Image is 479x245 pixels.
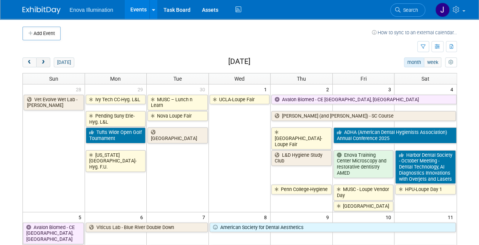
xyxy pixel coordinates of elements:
a: HPU-Loupe Day 1 [395,185,455,194]
span: Mon [110,76,121,82]
span: 6 [139,212,146,222]
a: [GEOGRAPHIC_DATA] [147,127,208,143]
span: 7 [202,212,208,222]
a: Enova Training Center Microscopy and restorative dentistry AMED [333,150,394,178]
a: MUSC - Loupe Vendor Day [333,185,394,200]
a: [GEOGRAPHIC_DATA]-Loupe Fair [271,127,332,149]
h2: [DATE] [228,57,250,66]
button: prev [22,57,37,67]
span: 29 [137,84,146,94]
img: ExhibitDay [22,6,61,14]
i: Personalize Calendar [449,60,453,65]
a: UCLA-Loupe Fair [210,95,270,105]
a: Ivy Tech CC-Hyg. L&L [86,95,146,105]
span: 3 [387,84,394,94]
a: Vet Evolve Wet Lab - [PERSON_NAME] [24,95,84,110]
span: Wed [234,76,245,82]
span: 28 [75,84,85,94]
button: [DATE] [54,57,74,67]
span: 30 [199,84,208,94]
span: 10 [384,212,394,222]
a: How to sync to an external calendar... [372,30,457,35]
a: Nova Loupe Fair [147,111,208,121]
span: 1 [263,84,270,94]
span: Thu [297,76,306,82]
a: Avalon Biomed - CE [GEOGRAPHIC_DATA], [GEOGRAPHIC_DATA] [23,223,84,244]
span: Fri [360,76,367,82]
a: Search [390,3,425,17]
img: JeffD Dyll [435,3,450,17]
span: 4 [450,84,457,94]
a: [US_STATE][GEOGRAPHIC_DATA]-Hyg. F.U. [86,150,146,172]
a: Pending Suny Erie-Hyg. L&L [86,111,146,127]
span: 9 [325,212,332,222]
a: L&D Hygiene Study Club [271,150,332,166]
a: American Society for Dental Aesthetics [210,223,456,232]
span: 8 [263,212,270,222]
span: 11 [447,212,457,222]
a: Penn College-Hygiene [271,185,332,194]
span: 2 [325,84,332,94]
a: MUSC – Lunch n Learn [147,95,208,110]
a: Viticus Lab - Blue River Double Down [86,223,208,232]
button: week [424,57,441,67]
a: [GEOGRAPHIC_DATA] [333,201,394,211]
a: Tufts Wide Open Golf Tournament [86,127,146,143]
span: Sun [49,76,58,82]
a: ADHA (American Dental Hygienists Association) Annual Conference 2025 [333,127,457,143]
button: myCustomButton [445,57,457,67]
button: next [36,57,50,67]
span: 5 [78,212,85,222]
a: [PERSON_NAME] (and [PERSON_NAME]) - SC Course [271,111,455,121]
span: Search [401,7,418,13]
span: Sat [421,76,429,82]
button: month [404,57,424,67]
span: Enova Illumination [70,7,113,13]
button: Add Event [22,27,61,40]
a: Harbor Dental Society - October Meeting - Dental Technology, AI Diagnostics Innovations with Over... [395,150,455,184]
a: Avalon Biomed - CE [GEOGRAPHIC_DATA], [GEOGRAPHIC_DATA] [271,95,456,105]
span: Tue [173,76,182,82]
